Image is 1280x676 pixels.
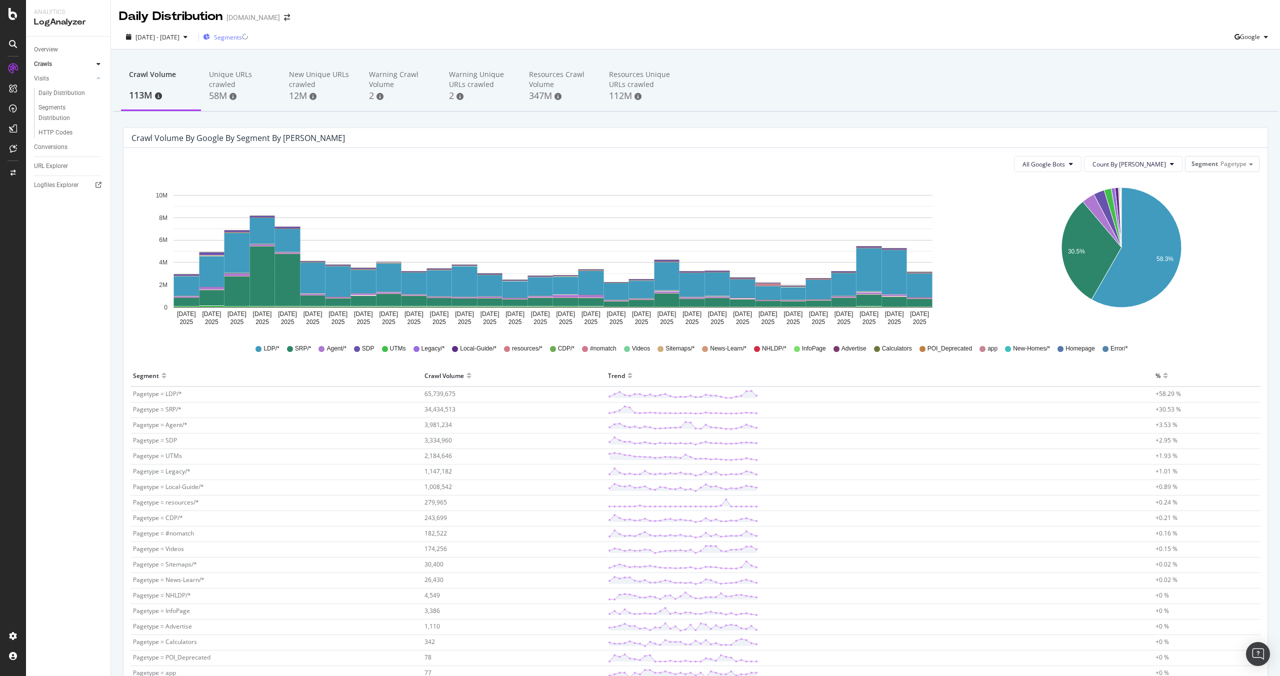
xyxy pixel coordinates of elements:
span: UTMs [390,344,406,353]
span: News-Learn/* [710,344,746,353]
span: +2.95 % [1155,436,1177,444]
span: Legacy/* [421,344,445,353]
text: [DATE] [910,310,929,317]
span: Calculators [882,344,912,353]
text: 2025 [255,318,269,325]
span: +30.53 % [1155,405,1181,413]
span: resources/* [512,344,542,353]
text: 2025 [533,318,547,325]
span: Pagetype = InfoPage [133,606,190,615]
text: 2025 [179,318,193,325]
div: Daily Distribution [119,8,222,25]
text: 2025 [205,318,218,325]
button: [DATE] - [DATE] [119,32,194,42]
div: [DOMAIN_NAME] [226,12,280,22]
span: Sitemaps/* [665,344,694,353]
text: 2025 [281,318,294,325]
span: 3,981,234 [424,420,452,429]
text: [DATE] [657,310,676,317]
text: 2025 [407,318,421,325]
span: Pagetype = Legacy/* [133,467,190,475]
span: +0.15 % [1155,544,1177,553]
text: [DATE] [177,310,196,317]
text: [DATE] [202,310,221,317]
div: Overview [34,44,58,55]
span: Pagetype = #nomatch [133,529,194,537]
span: Local-Guide/* [460,344,496,353]
text: 2025 [559,318,572,325]
text: [DATE] [455,310,474,317]
span: Pagetype = UTMs [133,451,182,460]
text: 2025 [458,318,471,325]
div: Open Intercom Messenger [1246,642,1270,666]
text: 2025 [736,318,749,325]
span: +0.21 % [1155,513,1177,522]
div: Warning Crawl Volume [369,69,433,89]
span: +0 % [1155,653,1169,661]
a: URL Explorer [34,161,103,171]
div: Warning Unique URLs crawled [449,69,513,89]
a: Crawls [34,59,93,69]
span: 26,430 [424,575,443,584]
span: #nomatch [590,344,616,353]
div: Crawl Volume [129,69,193,88]
span: Pagetype = Sitemaps/* [133,560,197,568]
text: [DATE] [632,310,651,317]
text: [DATE] [379,310,398,317]
span: 243,699 [424,513,447,522]
span: Pagetype = CDP/* [133,513,183,522]
span: app [987,344,997,353]
span: CDP/* [558,344,574,353]
span: 65,739,675 [424,389,455,398]
text: 2025 [786,318,800,325]
svg: A chart. [985,180,1257,330]
div: Resources Unique URLs crawled [609,69,673,89]
div: 58M [209,89,273,102]
span: 3,386 [424,606,440,615]
div: 347M [529,89,593,102]
div: Trend [608,367,625,383]
span: Segment [1191,159,1218,168]
text: 2025 [382,318,395,325]
span: Segments [214,33,242,41]
div: Crawl Volume [424,367,464,383]
text: 2025 [609,318,623,325]
span: Pagetype = SDP [133,436,177,444]
button: Count By [PERSON_NAME] [1084,156,1182,172]
span: New-Homes/* [1013,344,1050,353]
a: Logfiles Explorer [34,180,103,190]
text: [DATE] [303,310,322,317]
text: 2M [159,281,167,288]
span: 1,147,182 [424,467,452,475]
span: +58.29 % [1155,389,1181,398]
span: +0 % [1155,622,1169,630]
span: Pagetype = News-Learn/* [133,575,204,584]
text: [DATE] [253,310,272,317]
span: Pagetype = Local-Guide/* [133,482,204,491]
text: [DATE] [430,310,449,317]
div: Crawls [34,59,52,69]
span: SRP/* [295,344,311,353]
a: Overview [34,44,103,55]
text: 2025 [432,318,446,325]
div: Segments Distribution [38,102,94,123]
span: Pagetype = resources/* [133,498,199,506]
span: 78 [424,653,431,661]
text: [DATE] [834,310,853,317]
span: Advertise [841,344,866,353]
span: NHLDP/* [762,344,786,353]
text: [DATE] [783,310,802,317]
div: URL Explorer [34,161,68,171]
text: [DATE] [328,310,347,317]
span: Pagetype [1220,159,1246,168]
span: Pagetype = LDP/* [133,389,182,398]
text: [DATE] [480,310,499,317]
text: [DATE] [404,310,423,317]
span: Videos [632,344,650,353]
div: Daily Distribution [38,88,85,98]
div: 12M [289,89,353,102]
span: Count By Day [1092,160,1166,168]
span: Pagetype = SRP/* [133,405,181,413]
svg: A chart. [131,180,975,330]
